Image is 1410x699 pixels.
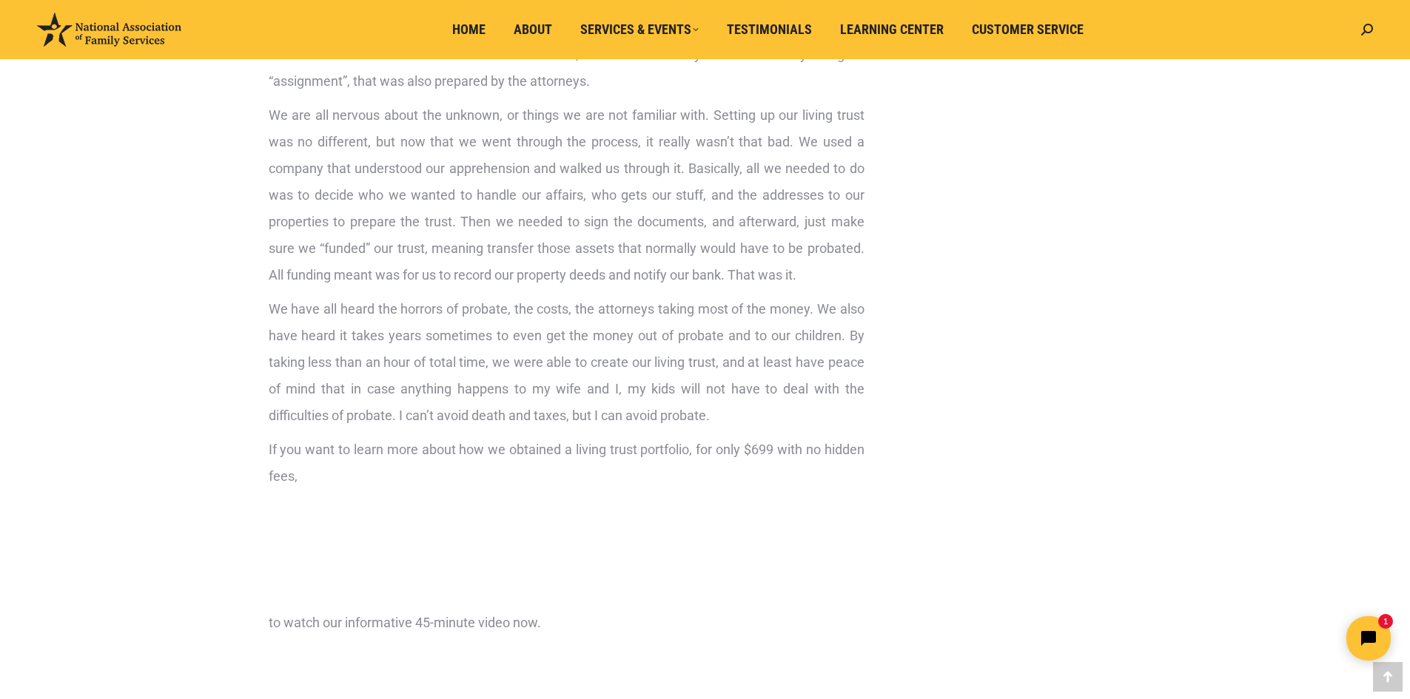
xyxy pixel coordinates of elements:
[1149,604,1403,673] iframe: Tidio Chat
[269,107,865,283] span: We are all nervous about the unknown, or things we are not familiar with. Setting up our living t...
[37,13,181,47] img: National Association of Family Services
[716,16,822,44] a: Testimonials
[580,21,699,38] span: Services & Events
[503,16,563,44] a: About
[269,301,865,423] span: We have all heard the horrors of probate, the costs, the attorneys taking most of the money. We a...
[269,442,865,484] span: If you want to learn more about how we obtained a living trust portfolio, for only $699 with no h...
[840,21,944,38] span: Learning Center
[961,16,1094,44] a: Customer Service
[830,16,954,44] a: Learning Center
[442,16,496,44] a: Home
[514,21,552,38] span: About
[452,21,486,38] span: Home
[727,21,812,38] span: Testimonials
[269,615,541,630] span: to watch our informative 45-minute video now.
[972,21,1084,38] span: Customer Service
